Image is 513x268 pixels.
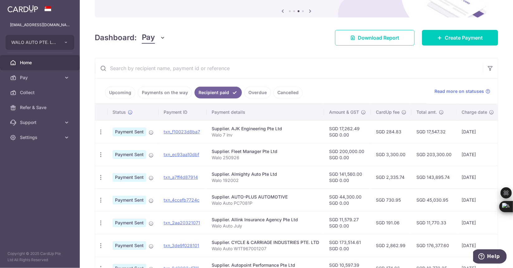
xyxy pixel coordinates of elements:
[159,104,207,120] th: Payment ID
[113,241,146,250] span: Payment Sent
[164,129,200,134] a: txn_f10023d8ba7
[212,246,319,252] p: Walo Auto W1T967001207
[20,104,61,111] span: Refer & Save
[434,88,484,94] span: Read more on statuses
[212,132,319,138] p: Walo 7 inv
[457,189,499,211] td: [DATE]
[371,143,411,166] td: SGD 3,300.00
[10,22,70,28] p: [EMAIL_ADDRESS][DOMAIN_NAME]
[95,58,483,78] input: Search by recipient name, payment id or reference
[113,150,146,159] span: Payment Sent
[371,189,411,211] td: SGD 730.95
[212,200,319,206] p: Walo Auto PC7081P
[212,194,319,200] div: Supplier. AUTO-PLUS AUTOMOTIVE
[324,166,371,189] td: SGD 141,560.00 SGD 0.00
[411,234,457,257] td: SGD 176,377.60
[324,120,371,143] td: SGD 17,262.49 SGD 0.00
[164,152,199,157] a: txn_ec93aa10dbf
[411,189,457,211] td: SGD 45,030.95
[324,211,371,234] td: SGD 11,579.27 SGD 0.00
[371,120,411,143] td: SGD 284.83
[164,243,199,248] a: txn_3de9f028101
[142,32,155,44] span: Pay
[194,87,242,98] a: Recipient paid
[6,35,74,50] button: WALO AUTO PTE. LTD.
[371,234,411,257] td: SGD 2,862.99
[7,5,38,12] img: CardUp
[411,143,457,166] td: SGD 203,300.00
[212,239,319,246] div: Supplier. CYCLE & CARRIAGE INDUSTRIES PTE. LTD
[164,220,200,225] a: txn_2aa20321071
[371,166,411,189] td: SGD 2,335.74
[411,211,457,234] td: SGD 11,770.33
[20,119,61,126] span: Support
[324,189,371,211] td: SGD 44,300.00 SGD 0.00
[113,173,146,182] span: Payment Sent
[142,32,166,44] button: Pay
[376,109,400,115] span: CardUp fee
[445,34,483,41] span: Create Payment
[113,218,146,227] span: Payment Sent
[20,74,61,81] span: Pay
[457,143,499,166] td: [DATE]
[329,109,359,115] span: Amount & GST
[358,34,399,41] span: Download Report
[422,30,498,45] a: Create Payment
[164,197,199,203] a: txn_4ccefb7724c
[105,87,135,98] a: Upcoming
[462,109,487,115] span: Charge date
[113,109,126,115] span: Status
[212,171,319,177] div: Supplier. Almighty Auto Pte Ltd
[212,177,319,184] p: Walo 192002
[212,217,319,223] div: Supplier. Allink Insurance Agency Pte Ltd
[113,127,146,136] span: Payment Sent
[164,175,198,180] a: txn_a7ff4d87914
[212,126,319,132] div: Supplier. AJK Engineering Pte Ltd
[434,88,490,94] a: Read more on statuses
[207,104,324,120] th: Payment details
[138,87,192,98] a: Payments on the way
[212,148,319,155] div: Supplier. Fleet Manager Pte Ltd
[11,39,57,45] span: WALO AUTO PTE. LTD.
[335,30,415,45] a: Download Report
[416,109,437,115] span: Total amt.
[411,120,457,143] td: SGD 17,547.32
[20,134,61,141] span: Settings
[273,87,303,98] a: Cancelled
[411,166,457,189] td: SGD 143,895.74
[473,249,507,265] iframe: Opens a widget where you can find more information
[457,234,499,257] td: [DATE]
[212,155,319,161] p: Walo 250926
[324,234,371,257] td: SGD 173,514.61 SGD 0.00
[95,32,137,43] h4: Dashboard:
[457,120,499,143] td: [DATE]
[244,87,271,98] a: Overdue
[20,60,61,66] span: Home
[457,211,499,234] td: [DATE]
[113,196,146,204] span: Payment Sent
[324,143,371,166] td: SGD 200,000.00 SGD 0.00
[371,211,411,234] td: SGD 191.06
[20,89,61,96] span: Collect
[212,223,319,229] p: Walo Auto July
[457,166,499,189] td: [DATE]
